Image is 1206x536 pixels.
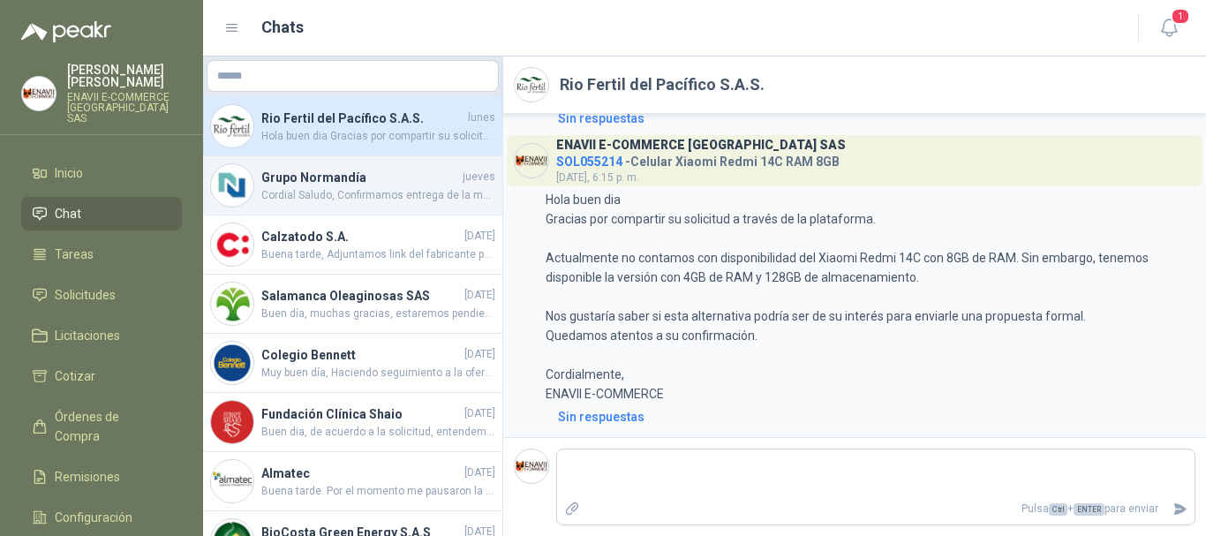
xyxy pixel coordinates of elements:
[515,144,548,177] img: Company Logo
[464,405,495,422] span: [DATE]
[261,483,495,500] span: Buena tarde. Por el momento me pausaron la compra, hasta nuevo aviso no se hará. Muchas gracias p...
[556,171,639,184] span: [DATE], 6:15 p. m.
[55,245,94,264] span: Tareas
[261,109,464,128] h4: Rio Fertil del Pacífico S.A.S.
[22,77,56,110] img: Company Logo
[261,286,461,306] h4: Salamanca Oleaginosas SAS
[21,238,182,271] a: Tareas
[203,452,502,511] a: Company LogoAlmatec[DATE]Buena tarde. Por el momento me pausaron la compra, hasta nuevo aviso no ...
[55,285,116,305] span: Solicitudes
[261,128,495,145] span: Hola buen dia Gracias por compartir su solicitud a través de la plataforma. Actualmente no contam...
[1165,494,1195,525] button: Enviar
[211,342,253,384] img: Company Logo
[21,278,182,312] a: Solicitudes
[203,156,502,215] a: Company LogoGrupo NormandíajuevesCordial Saludo, Confirmamos entrega de la mercancia.
[463,169,495,185] span: jueves
[261,464,461,483] h4: Almatec
[55,326,120,345] span: Licitaciones
[261,246,495,263] span: Buena tarde, Adjuntamos link del fabricante para validacion de especificaciones [URL][DOMAIN_NAME]
[261,168,459,187] h4: Grupo Normandía
[21,319,182,352] a: Licitaciones
[211,460,253,502] img: Company Logo
[464,464,495,481] span: [DATE]
[261,365,495,381] span: Muy buen día, Haciendo seguimiento a la oferta, nos gustaría saber si hay algo en lo que pudiéram...
[261,15,304,40] h1: Chats
[560,72,765,97] h2: Rio Fertil del Pacífico S.A.S.
[67,92,182,124] p: ENAVII E-COMMERCE [GEOGRAPHIC_DATA] SAS
[554,109,1195,128] a: Sin respuestas
[558,407,644,427] div: Sin respuestas
[203,393,502,452] a: Company LogoFundación Clínica Shaio[DATE]Buen dia, de acuerdo a la solicitud, entendemos que busc...
[55,204,81,223] span: Chat
[203,97,502,156] a: Company LogoRio Fertil del Pacífico S.A.S.lunesHola buen dia Gracias por compartir su solicitud a...
[55,407,165,446] span: Órdenes de Compra
[261,424,495,441] span: Buen dia, de acuerdo a la solicitud, entendemos que busca diademas estilo Bluetooth - para este c...
[515,68,548,102] img: Company Logo
[1171,8,1190,25] span: 1
[203,275,502,334] a: Company LogoSalamanca Oleaginosas SAS[DATE]Buen día, muchas gracias, estaremos pendientes
[21,156,182,190] a: Inicio
[21,400,182,453] a: Órdenes de Compra
[67,64,182,88] p: [PERSON_NAME] [PERSON_NAME]
[1074,503,1104,516] span: ENTER
[546,190,1195,404] p: Hola buen dia Gracias por compartir su solicitud a través de la plataforma. Actualmente no contam...
[55,163,83,183] span: Inicio
[55,508,132,527] span: Configuración
[587,494,1166,525] p: Pulsa + para enviar
[55,467,120,487] span: Remisiones
[55,366,95,386] span: Cotizar
[515,449,548,483] img: Company Logo
[203,215,502,275] a: Company LogoCalzatodo S.A.[DATE]Buena tarde, Adjuntamos link del fabricante para validacion de es...
[21,359,182,393] a: Cotizar
[21,460,182,494] a: Remisiones
[261,306,495,322] span: Buen día, muchas gracias, estaremos pendientes
[21,197,182,230] a: Chat
[211,164,253,207] img: Company Logo
[1049,503,1067,516] span: Ctrl
[464,346,495,363] span: [DATE]
[556,155,622,169] span: SOL055214
[211,223,253,266] img: Company Logo
[211,105,253,147] img: Company Logo
[468,109,495,126] span: lunes
[557,494,587,525] label: Adjuntar archivos
[556,140,846,150] h3: ENAVII E-COMMERCE [GEOGRAPHIC_DATA] SAS
[556,150,846,167] h4: - Celular Xiaomi Redmi 14C RAM 8GB
[21,21,111,42] img: Logo peakr
[464,228,495,245] span: [DATE]
[261,187,495,204] span: Cordial Saludo, Confirmamos entrega de la mercancia.
[21,501,182,534] a: Configuración
[211,283,253,325] img: Company Logo
[261,345,461,365] h4: Colegio Bennett
[211,401,253,443] img: Company Logo
[1153,12,1185,44] button: 1
[558,109,644,128] div: Sin respuestas
[554,407,1195,427] a: Sin respuestas
[203,334,502,393] a: Company LogoColegio Bennett[DATE]Muy buen día, Haciendo seguimiento a la oferta, nos gustaría sab...
[261,404,461,424] h4: Fundación Clínica Shaio
[464,287,495,304] span: [DATE]
[261,227,461,246] h4: Calzatodo S.A.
